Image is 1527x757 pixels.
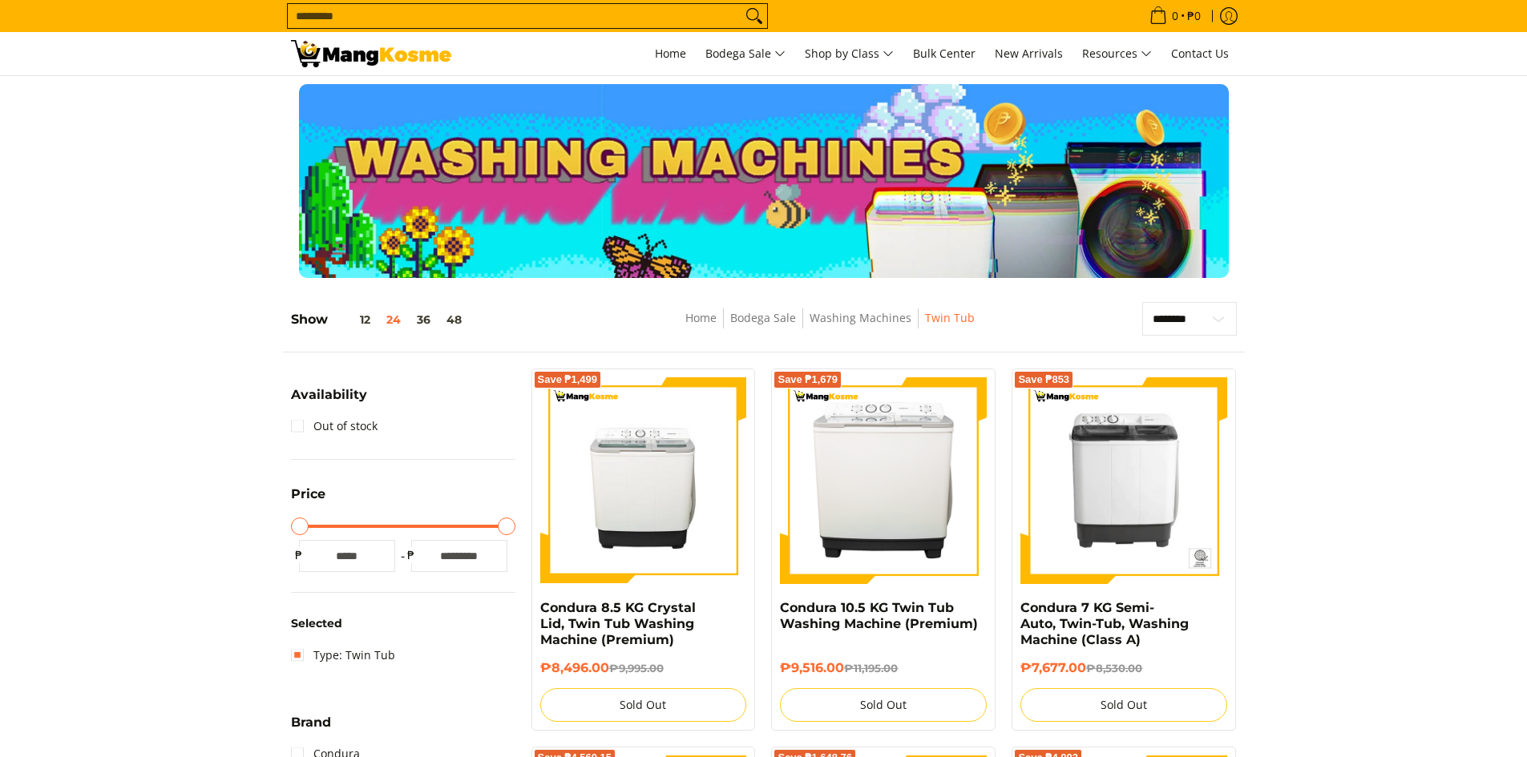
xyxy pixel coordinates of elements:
[780,600,978,631] a: Condura 10.5 KG Twin Tub Washing Machine (Premium)
[1169,10,1181,22] span: 0
[1171,46,1229,61] span: Contact Us
[778,375,838,385] span: Save ₱1,679
[905,32,984,75] a: Bulk Center
[685,310,717,325] a: Home
[844,662,898,674] del: ₱11,195.00
[291,547,307,563] span: ₱
[378,313,409,326] button: 24
[291,488,325,501] span: Price
[647,32,694,75] a: Home
[540,688,747,722] button: Sold Out
[409,313,438,326] button: 36
[1185,10,1203,22] span: ₱0
[291,389,367,413] summary: Open
[1020,600,1189,647] a: Condura 7 KG Semi-Auto, Twin-Tub, Washing Machine (Class A)
[540,380,747,582] img: Condura 8.5 KG Crystal Lid, Twin Tub Washing Machine (Premium)
[291,617,515,631] h6: Selected
[575,308,1086,344] nav: Breadcrumbs
[780,660,987,676] h6: ₱9,516.00
[805,44,894,64] span: Shop by Class
[655,46,686,61] span: Home
[1020,688,1227,722] button: Sold Out
[925,308,975,328] span: Twin Tub
[609,662,664,674] del: ₱9,995.00
[403,547,419,563] span: ₱
[1020,660,1227,676] h6: ₱7,677.00
[291,312,470,328] h5: Show
[291,642,395,668] a: Type: Twin Tub
[741,4,767,28] button: Search
[291,40,451,67] img: Washing Machines l Mang Kosme: Home Appliances Warehouse Sale Partner Twin Tub
[1020,377,1227,584] img: condura-semi-automatic-7-kilos-twin-tub-washing-machine-front-view-mang-kosme
[1082,44,1152,64] span: Resources
[697,32,794,75] a: Bodega Sale
[467,32,1237,75] nav: Main Menu
[1018,375,1069,385] span: Save ₱853
[705,44,786,64] span: Bodega Sale
[1074,32,1160,75] a: Resources
[780,377,987,584] img: Condura 10.5 KG Twin Tub Washing Machine (Premium)
[797,32,902,75] a: Shop by Class
[995,46,1063,61] span: New Arrivals
[291,389,367,401] span: Availability
[1145,7,1206,25] span: •
[780,688,987,722] button: Sold Out
[291,716,331,729] span: Brand
[540,660,747,676] h6: ₱8,496.00
[291,413,378,439] a: Out of stock
[987,32,1071,75] a: New Arrivals
[1086,662,1142,674] del: ₱8,530.00
[291,716,331,741] summary: Open
[538,375,598,385] span: Save ₱1,499
[291,488,325,513] summary: Open
[540,600,696,647] a: Condura 8.5 KG Crystal Lid, Twin Tub Washing Machine (Premium)
[913,46,976,61] span: Bulk Center
[328,313,378,326] button: 12
[438,313,470,326] button: 48
[730,310,796,325] a: Bodega Sale
[1163,32,1237,75] a: Contact Us
[810,310,911,325] a: Washing Machines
